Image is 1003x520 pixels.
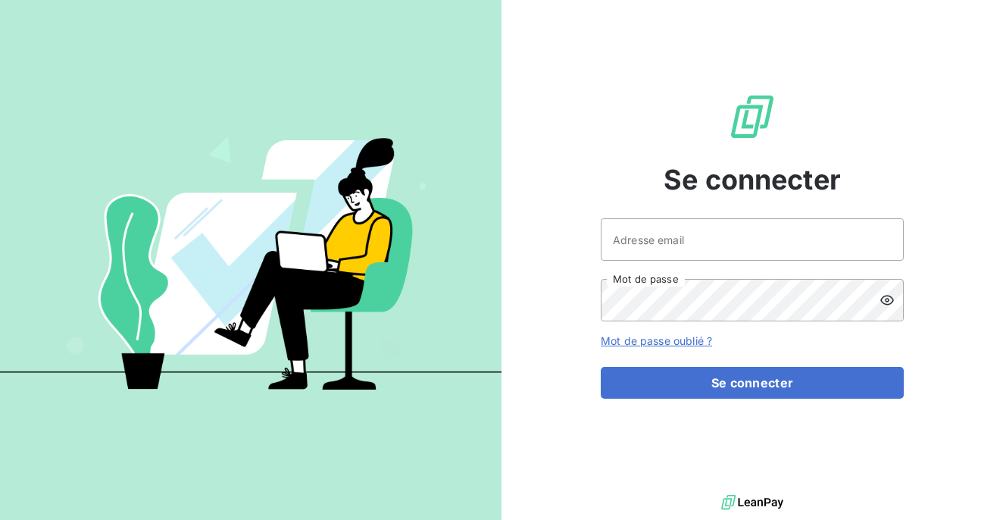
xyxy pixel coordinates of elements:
[601,367,904,399] button: Se connecter
[601,334,712,347] a: Mot de passe oublié ?
[721,491,783,514] img: logo
[664,159,841,200] span: Se connecter
[601,218,904,261] input: placeholder
[728,92,776,141] img: Logo LeanPay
